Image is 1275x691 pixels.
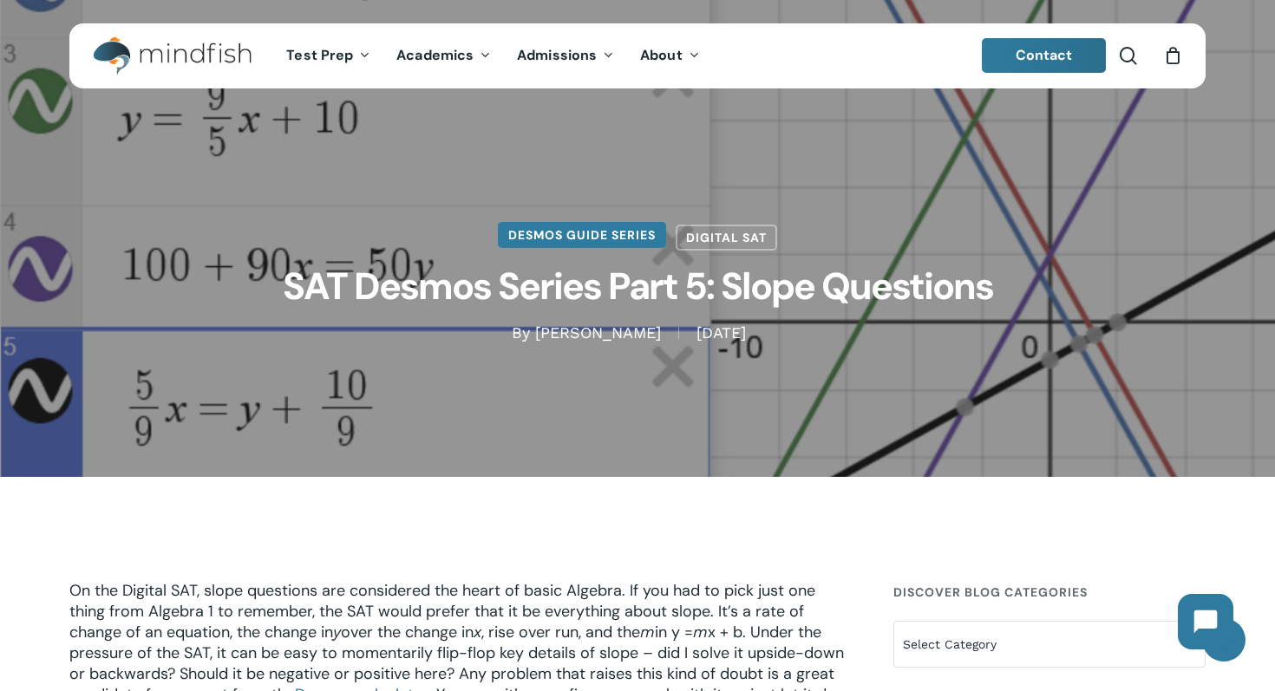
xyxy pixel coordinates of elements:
h4: Discover Blog Categories [893,577,1206,608]
span: By [512,327,530,339]
h1: SAT Desmos Series Part 5: Slope Questions [204,251,1071,323]
header: Main Menu [69,23,1206,88]
span: m [693,623,708,641]
span: y [333,623,341,641]
span: Contact [1016,46,1073,64]
span: x [474,623,481,641]
a: About [627,49,713,63]
span: in y = [655,622,693,642]
nav: Main Menu [273,23,712,88]
a: Desmos Guide Series [498,222,666,248]
a: Admissions [504,49,627,63]
span: , rise over run, and the [481,622,640,642]
a: Academics [383,49,504,63]
a: Contact [982,38,1107,73]
span: Test Prep [286,46,353,64]
span: Academics [396,46,474,64]
span: Select Category [894,626,1205,662]
span: Select Category [893,621,1206,668]
span: m [640,623,655,641]
span: On the Digital SAT, slope questions are considered the heart of basic Algebra. If you had to pick... [69,580,815,642]
span: Admissions [517,46,597,64]
a: Test Prep [273,49,383,63]
a: [PERSON_NAME] [535,323,661,342]
span: [DATE] [678,327,763,339]
span: About [640,46,683,64]
span: over the change in [341,622,474,642]
a: Digital SAT [676,225,777,251]
iframe: Chatbot [1161,577,1251,667]
a: Cart [1163,46,1182,65]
